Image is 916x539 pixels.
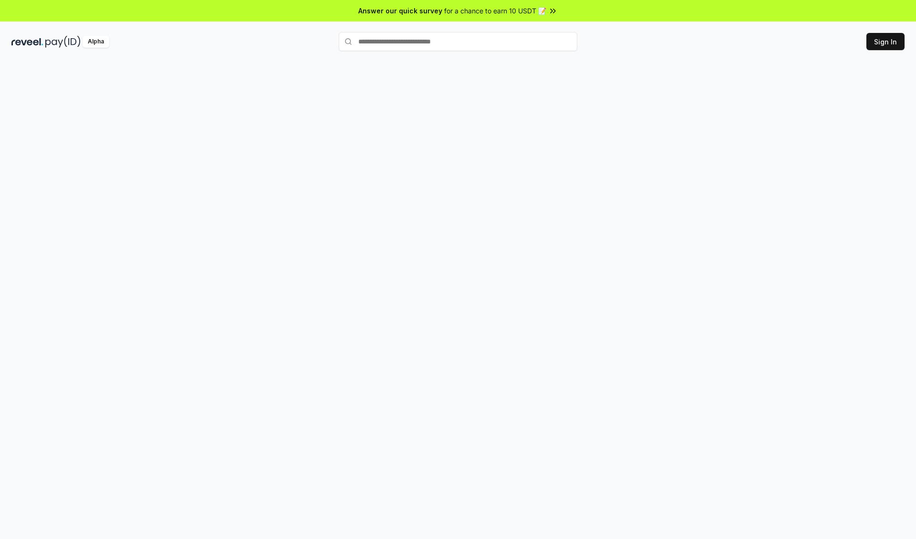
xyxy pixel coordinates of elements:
div: Alpha [83,36,109,48]
span: for a chance to earn 10 USDT 📝 [444,6,546,16]
img: reveel_dark [11,36,43,48]
span: Answer our quick survey [358,6,442,16]
img: pay_id [45,36,81,48]
button: Sign In [866,33,905,50]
